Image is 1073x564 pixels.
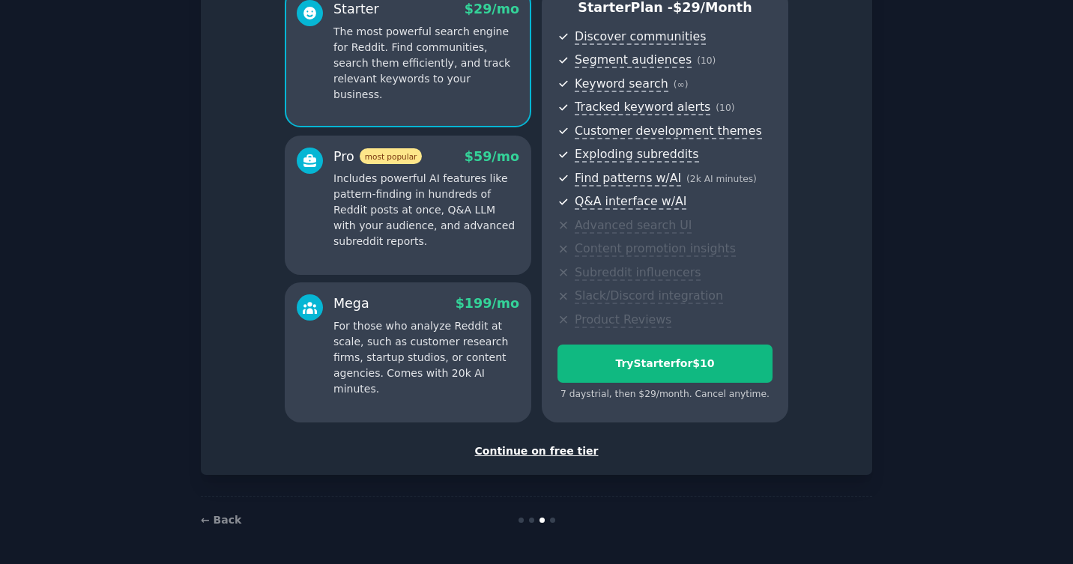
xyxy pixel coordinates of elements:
[575,76,668,92] span: Keyword search
[575,265,701,281] span: Subreddit influencers
[686,174,757,184] span: ( 2k AI minutes )
[557,345,773,383] button: TryStarterfor$10
[716,103,734,113] span: ( 10 )
[557,388,773,401] div: 7 days trial, then $ 29 /month . Cancel anytime.
[333,294,369,313] div: Mega
[465,1,519,16] span: $ 29 /mo
[333,148,422,166] div: Pro
[333,171,519,249] p: Includes powerful AI features like pattern-finding in hundreds of Reddit posts at once, Q&A LLM w...
[575,241,736,257] span: Content promotion insights
[575,124,762,139] span: Customer development themes
[575,147,698,163] span: Exploding subreddits
[465,149,519,164] span: $ 59 /mo
[575,29,706,45] span: Discover communities
[558,356,772,372] div: Try Starter for $10
[674,79,689,90] span: ( ∞ )
[575,171,681,187] span: Find patterns w/AI
[575,194,686,210] span: Q&A interface w/AI
[217,443,856,459] div: Continue on free tier
[575,312,671,328] span: Product Reviews
[201,514,241,526] a: ← Back
[333,318,519,397] p: For those who analyze Reddit at scale, such as customer research firms, startup studios, or conte...
[456,296,519,311] span: $ 199 /mo
[575,52,692,68] span: Segment audiences
[575,288,723,304] span: Slack/Discord integration
[697,55,716,66] span: ( 10 )
[333,24,519,103] p: The most powerful search engine for Reddit. Find communities, search them efficiently, and track ...
[575,218,692,234] span: Advanced search UI
[360,148,423,164] span: most popular
[575,100,710,115] span: Tracked keyword alerts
